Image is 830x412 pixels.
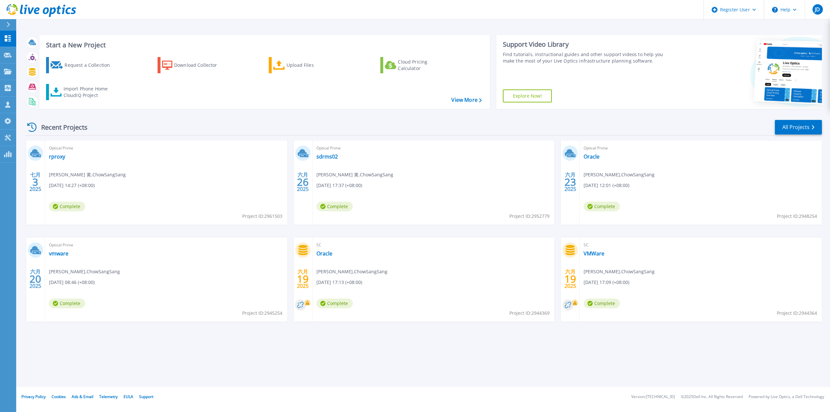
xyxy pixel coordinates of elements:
li: Version: [TECHNICAL_ID] [631,395,675,399]
span: 23 [564,179,576,185]
div: 六月 2025 [29,267,41,291]
a: View More [451,97,481,103]
span: Project ID: 2945254 [242,310,282,317]
span: 19 [564,276,576,282]
a: Oracle [584,153,599,160]
a: Download Collector [158,57,230,73]
div: Download Collector [174,59,226,72]
span: 19 [297,276,309,282]
div: Upload Files [287,59,338,72]
span: [DATE] 12:01 (+08:00) [584,182,629,189]
a: Support [139,394,153,399]
span: SC [584,241,818,249]
span: Complete [49,202,85,211]
div: 六月 2025 [564,170,576,194]
span: Optical Prime [316,145,551,152]
div: Recent Projects [25,119,96,135]
span: [PERSON_NAME] , ChowSangSang [584,268,655,275]
span: SC [316,241,551,249]
div: Support Video Library [503,40,671,49]
span: Complete [584,299,620,308]
div: 七月 2025 [29,170,41,194]
div: Cloud Pricing Calculator [398,59,450,72]
span: Optical Prime [49,241,283,249]
span: [DATE] 08:46 (+08:00) [49,279,95,286]
span: Project ID: 2948254 [777,213,817,220]
div: 六月 2025 [564,267,576,291]
a: All Projects [775,120,822,135]
span: [PERSON_NAME] , ChowSangSang [584,171,655,178]
a: EULA [124,394,133,399]
a: Ads & Email [72,394,93,399]
span: Project ID: 2944364 [777,310,817,317]
span: [DATE] 17:37 (+08:00) [316,182,362,189]
a: VMWare [584,250,604,257]
span: 20 [30,276,41,282]
span: 3 [32,179,38,185]
a: Cloud Pricing Calculator [380,57,453,73]
a: vmware [49,250,68,257]
h3: Start a New Project [46,41,481,49]
li: Powered by Live Optics, a Dell Technology [749,395,824,399]
span: Complete [584,202,620,211]
span: [DATE] 17:13 (+08:00) [316,279,362,286]
span: Complete [49,299,85,308]
span: Optical Prime [584,145,818,152]
a: Cookies [52,394,66,399]
div: 六月 2025 [297,170,309,194]
span: [DATE] 17:09 (+08:00) [584,279,629,286]
span: Complete [316,299,353,308]
div: Find tutorials, instructional guides and other support videos to help you make the most of your L... [503,51,671,64]
a: Oracle [316,250,332,257]
span: Project ID: 2944369 [509,310,550,317]
div: Request a Collection [65,59,116,72]
a: rproxy [49,153,65,160]
span: Optical Prime [49,145,283,152]
span: [PERSON_NAME] 黄 , ChowSangSang [316,171,393,178]
span: JD [815,7,820,12]
span: Project ID: 2952779 [509,213,550,220]
span: [PERSON_NAME] , ChowSangSang [316,268,387,275]
span: Project ID: 2961503 [242,213,282,220]
a: Request a Collection [46,57,118,73]
span: [PERSON_NAME] , ChowSangSang [49,268,120,275]
a: Telemetry [99,394,118,399]
a: Explore Now! [503,89,552,102]
li: © 2025 Dell Inc. All Rights Reserved [681,395,743,399]
a: Upload Files [269,57,341,73]
span: Complete [316,202,353,211]
span: [DATE] 14:27 (+08:00) [49,182,95,189]
div: Import Phone Home CloudIQ Project [64,86,114,99]
div: 六月 2025 [297,267,309,291]
a: sdrms02 [316,153,338,160]
a: Privacy Policy [21,394,46,399]
span: [PERSON_NAME] 黄 , ChowSangSang [49,171,126,178]
span: 26 [297,179,309,185]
